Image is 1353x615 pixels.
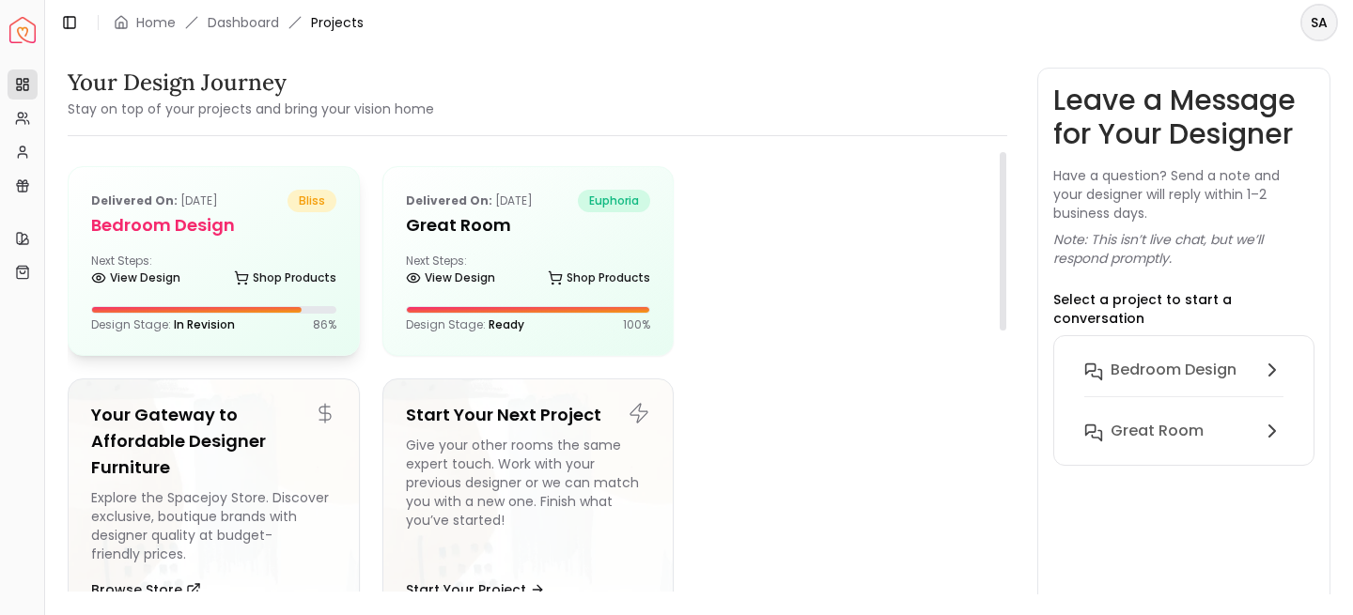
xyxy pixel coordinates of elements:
h5: Start Your Next Project [406,402,651,428]
button: SA [1300,4,1338,41]
p: Design Stage: [91,317,235,332]
a: Home [136,13,176,32]
p: Note: This isn’t live chat, but we’ll respond promptly. [1053,230,1314,268]
span: Ready [489,316,524,332]
h5: Your Gateway to Affordable Designer Furniture [91,402,336,481]
a: View Design [91,265,180,291]
span: SA [1302,6,1336,39]
p: [DATE] [91,190,218,212]
button: Start Your Project [406,571,545,608]
p: [DATE] [406,190,533,212]
b: Delivered on: [406,192,492,208]
a: Shop Products [234,265,336,291]
div: Next Steps: [406,254,651,291]
p: 100 % [623,317,650,332]
div: Explore the Spacejoy Store. Discover exclusive, boutique brands with designer quality at budget-f... [91,488,336,563]
h6: Bedroom design [1111,359,1236,381]
button: Great Room [1069,412,1299,450]
p: Have a question? Send a note and your designer will reply within 1–2 business days. [1053,166,1314,223]
a: View Design [406,265,495,291]
a: Spacejoy [9,17,36,43]
p: Select a project to start a conversation [1053,290,1314,328]
h6: Great Room [1111,420,1204,442]
div: Next Steps: [91,254,336,291]
div: Give your other rooms the same expert touch. Work with your previous designer or we can match you... [406,436,651,563]
nav: breadcrumb [114,13,364,32]
h5: Bedroom design [91,212,336,238]
img: Spacejoy Logo [9,17,36,43]
h3: Your Design Journey [68,68,434,98]
h5: Great Room [406,212,651,238]
button: Bedroom design [1069,351,1299,412]
a: Dashboard [208,13,279,32]
span: bliss [288,190,336,212]
button: Browse Store [91,571,201,608]
span: euphoria [578,190,650,212]
p: Design Stage: [406,317,524,332]
span: In Revision [174,316,235,332]
h3: Leave a Message for Your Designer [1053,84,1314,151]
small: Stay on top of your projects and bring your vision home [68,100,434,118]
p: 86 % [313,317,336,332]
a: Shop Products [548,265,650,291]
span: Projects [311,13,364,32]
b: Delivered on: [91,192,178,208]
